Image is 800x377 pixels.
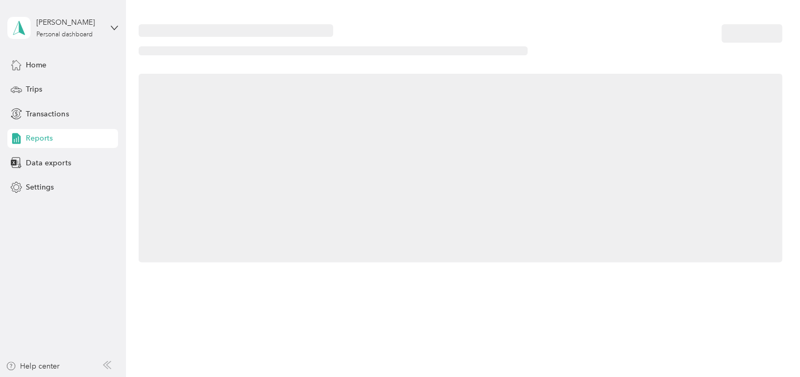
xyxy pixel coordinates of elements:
span: Reports [26,133,53,144]
span: Transactions [26,108,69,120]
div: [PERSON_NAME] [36,17,102,28]
div: Personal dashboard [36,32,93,38]
span: Settings [26,182,54,193]
span: Data exports [26,157,71,168]
button: Help center [6,361,60,372]
span: Home [26,59,46,71]
span: Trips [26,84,42,95]
iframe: Everlance-gr Chat Button Frame [741,318,800,377]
